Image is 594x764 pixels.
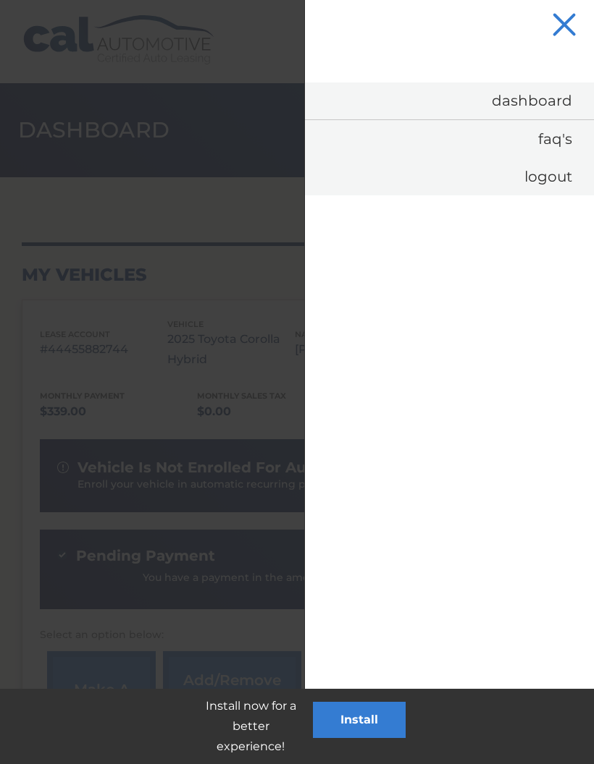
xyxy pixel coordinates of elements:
[305,120,594,158] a: FAQ's
[313,702,406,738] button: Install
[549,14,580,38] button: Menu
[305,82,594,119] a: Dashboard
[305,158,594,195] a: Logout
[188,696,313,757] p: Install now for a better experience!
